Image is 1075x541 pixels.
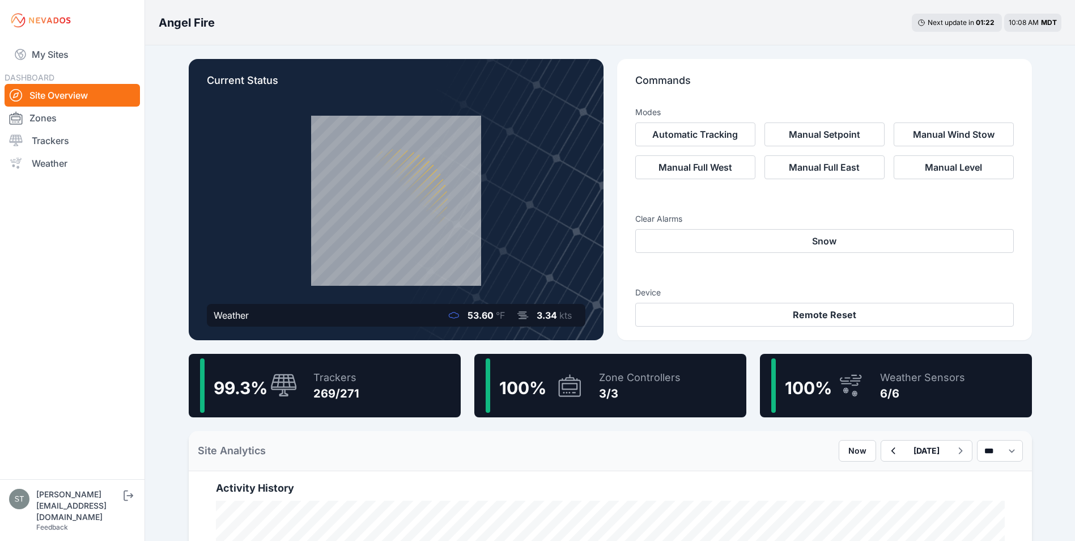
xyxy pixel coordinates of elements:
[1009,18,1039,27] span: 10:08 AM
[635,155,755,179] button: Manual Full West
[36,489,121,523] div: [PERSON_NAME][EMAIL_ADDRESS][DOMAIN_NAME]
[894,122,1014,146] button: Manual Wind Stow
[880,370,965,386] div: Weather Sensors
[313,370,359,386] div: Trackers
[5,152,140,175] a: Weather
[499,378,546,398] span: 100 %
[635,107,661,118] h3: Modes
[189,354,461,417] a: 99.3%Trackers269/271
[159,8,215,37] nav: Breadcrumb
[5,84,140,107] a: Site Overview
[207,73,585,98] p: Current Status
[313,386,359,401] div: 269/271
[635,213,1014,225] h3: Clear Alarms
[198,443,266,459] h2: Site Analytics
[5,41,140,68] a: My Sites
[5,129,140,152] a: Trackers
[635,73,1014,98] p: Commands
[928,18,974,27] span: Next update in
[764,122,885,146] button: Manual Setpoint
[904,441,949,461] button: [DATE]
[537,310,557,321] span: 3.34
[635,229,1014,253] button: Snow
[785,378,832,398] span: 100 %
[159,15,215,31] h3: Angel Fire
[36,523,68,531] a: Feedback
[764,155,885,179] button: Manual Full East
[214,378,267,398] span: 99.3 %
[599,386,681,401] div: 3/3
[5,73,54,82] span: DASHBOARD
[635,303,1014,327] button: Remote Reset
[214,308,249,322] div: Weather
[635,287,1014,298] h3: Device
[496,310,505,321] span: °F
[599,370,681,386] div: Zone Controllers
[9,489,29,509] img: steve@nevados.solar
[474,354,746,417] a: 100%Zone Controllers3/3
[894,155,1014,179] button: Manual Level
[976,18,996,27] div: 01 : 22
[635,122,755,146] button: Automatic Tracking
[880,386,965,401] div: 6/6
[468,310,494,321] span: 53.60
[559,310,572,321] span: kts
[5,107,140,129] a: Zones
[839,440,876,462] button: Now
[760,354,1032,417] a: 100%Weather Sensors6/6
[216,480,1005,496] h2: Activity History
[1041,18,1057,27] span: MDT
[9,11,73,29] img: Nevados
